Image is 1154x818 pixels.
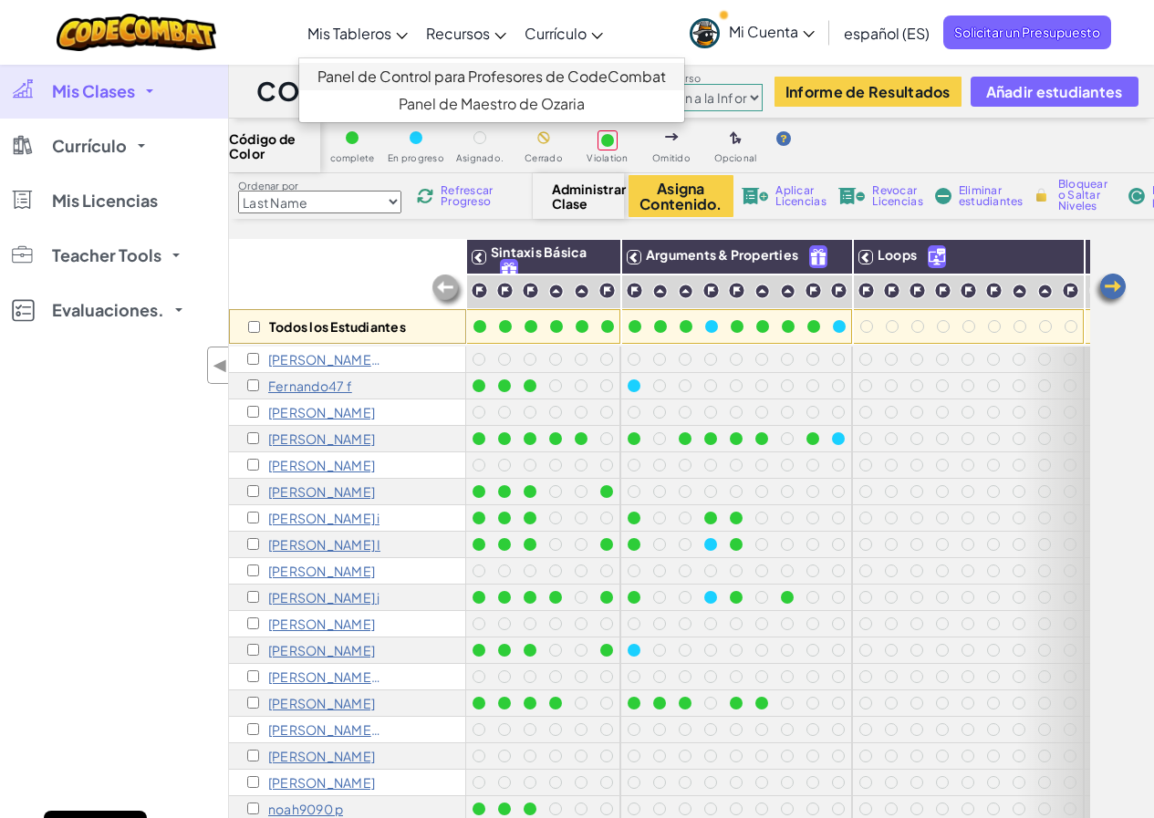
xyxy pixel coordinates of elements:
[729,22,815,41] span: Mi Cuenta
[742,188,769,204] img: IconLicenseApply.svg
[491,243,587,260] span: Sintaxis Básica
[883,282,900,299] img: IconChallengeLevel.svg
[238,179,401,193] label: Ordenar por
[268,537,380,552] p: Ismael Varela Acosta I
[943,16,1111,49] a: Solicitar un Presupuesto
[268,696,375,710] p: Mar Ambrosio López M
[52,192,158,209] span: Mis Licencias
[52,302,164,318] span: Evaluaciones.
[268,378,352,393] p: Fernando47 f
[522,282,539,299] img: IconChallengeLevel.svg
[652,284,668,299] img: IconPracticeLevel.svg
[681,4,824,61] a: Mi Cuenta
[872,185,922,207] span: Revocar Licencias
[268,749,375,763] p: Miguel Gálvez Sánchez M
[525,24,587,43] span: Currículo
[307,24,391,43] span: Mis Tableros
[471,282,488,299] img: IconChallengeLevel.svg
[971,77,1138,107] button: Añadir estudiantes
[1062,282,1079,299] img: IconChallengeLevel.svg
[268,590,379,605] p: joel rodriguez paredes j
[525,153,563,163] span: Cerrado
[299,90,684,118] a: Panel de Maestro de Ozaria
[548,284,564,299] img: IconPracticeLevel.svg
[269,319,406,334] p: Todos los Estudiantes
[935,188,951,204] img: IconRemoveStudents.svg
[1089,282,1107,299] img: IconChallengeLevel.svg
[960,282,977,299] img: IconChallengeLevel.svg
[1128,188,1145,204] img: IconReset.svg
[268,802,343,816] p: noah9090 p
[835,8,939,57] a: español (ES)
[299,63,684,90] a: Panel de Control para Profesores de CodeCombat
[598,282,616,299] img: IconChallengeLevel.svg
[652,153,691,163] span: Omitido
[52,83,135,99] span: Mis Clases
[728,282,745,299] img: IconChallengeLevel.svg
[714,153,757,163] span: Opcional
[665,133,679,140] img: IconSkippedLevel.svg
[441,185,497,207] span: Refrescar Progreso
[775,185,826,207] span: Aplicar Licencias
[417,8,515,57] a: Recursos
[501,260,517,281] img: IconFreeLevelv2.svg
[690,18,720,48] img: avatar
[417,188,433,204] img: IconReload.svg
[1037,284,1053,299] img: IconPracticeLevel.svg
[52,247,161,264] span: Teacher Tools
[587,153,628,163] span: Violation
[830,282,847,299] img: IconChallengeLevel.svg
[552,181,606,211] span: Administrar Clase
[934,282,951,299] img: IconChallengeLevel.svg
[1032,187,1051,203] img: IconLock.svg
[268,484,375,499] p: hugo H
[52,138,127,154] span: Currículo
[430,273,466,309] img: Arrow_Left_Inactive.png
[810,246,827,267] img: IconFreeLevelv2.svg
[515,8,612,57] a: Currículo
[838,188,866,204] img: IconLicenseRevoke.svg
[268,564,375,578] p: javier oretga martin j
[229,131,320,160] span: Código de Color
[626,282,643,299] img: IconChallengeLevel.svg
[929,246,945,267] img: IconUnlockWithCall.svg
[256,74,347,109] h1: CODE1
[858,282,875,299] img: IconChallengeLevel.svg
[646,246,798,263] span: Arguments & Properties
[268,616,375,631] p: Manuel marin m
[1012,284,1027,299] img: IconPracticeLevel.svg
[268,511,379,525] p: Iker Gmyrya Gelo i
[330,153,375,163] span: complete
[678,284,693,299] img: IconPracticeLevel.svg
[986,84,1123,99] span: Añadir estudiantes
[702,282,720,299] img: IconChallengeLevel.svg
[1058,179,1112,212] span: Bloquear o Saltar Niveles
[909,282,926,299] img: IconChallengeLevel.svg
[1092,272,1128,308] img: Arrow_Left.png
[298,8,417,57] a: Mis Tableros
[985,282,1003,299] img: IconChallengeLevel.svg
[268,722,382,737] p: Matias Sebastian Galeano M
[730,131,742,146] img: IconOptionalLevel.svg
[775,77,962,107] button: Informe de Resultados
[780,284,795,299] img: IconPracticeLevel.svg
[776,131,791,146] img: IconHint.svg
[456,153,504,163] span: Asignado.
[268,405,375,419] p: hugo h
[496,282,514,299] img: IconChallengeLevel.svg
[268,775,375,790] p: Miguel Gálvez Sánchez M
[268,458,375,472] p: Hector Giron Herrera H
[805,282,822,299] img: IconChallengeLevel.svg
[629,175,733,217] button: Asigna Contenido.
[57,14,216,51] img: CodeCombat logo
[388,153,444,163] span: En progreso
[268,352,382,367] p: Benjamin Cuneo b
[844,24,930,43] span: español (ES)
[754,284,770,299] img: IconPracticeLevel.svg
[268,643,375,658] p: manuel santana martin m
[268,669,382,684] p: Manuel santana martin.KL m
[213,352,228,378] span: ◀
